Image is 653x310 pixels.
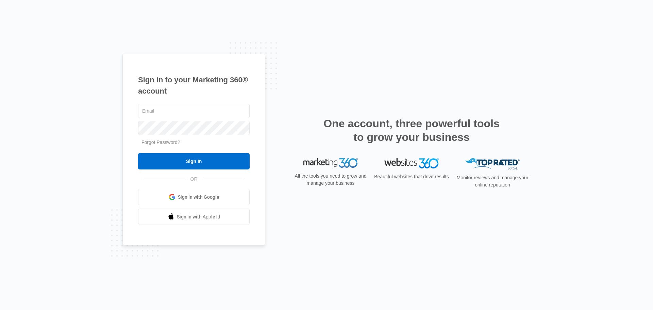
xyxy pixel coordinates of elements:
[178,194,219,201] span: Sign in with Google
[465,158,520,169] img: Top Rated Local
[303,158,358,168] img: Marketing 360
[321,117,502,144] h2: One account, three powerful tools to grow your business
[384,158,439,168] img: Websites 360
[292,173,369,187] p: All the tools you need to grow and manage your business
[373,173,450,180] p: Beautiful websites that drive results
[138,74,250,97] h1: Sign in to your Marketing 360® account
[141,140,180,145] a: Forgot Password?
[177,213,220,221] span: Sign in with Apple Id
[454,174,531,189] p: Monitor reviews and manage your online reputation
[138,104,250,118] input: Email
[138,153,250,169] input: Sign In
[138,209,250,225] a: Sign in with Apple Id
[186,176,202,183] span: OR
[138,189,250,205] a: Sign in with Google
